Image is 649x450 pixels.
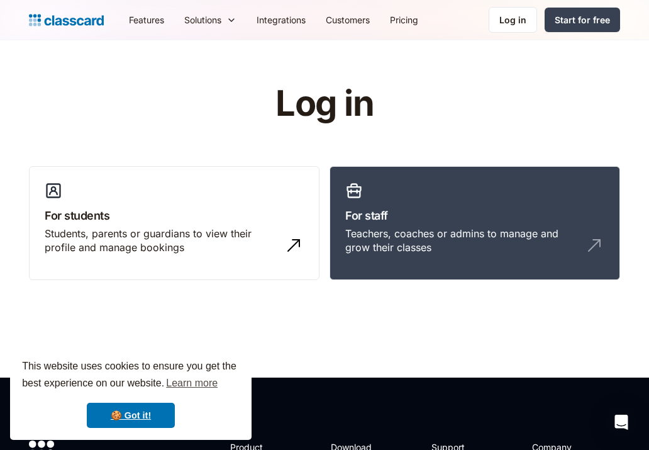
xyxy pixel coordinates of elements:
[316,6,380,34] a: Customers
[606,407,636,437] div: Open Intercom Messenger
[174,6,247,34] div: Solutions
[489,7,537,33] a: Log in
[247,6,316,34] a: Integrations
[125,84,524,123] h1: Log in
[45,207,304,224] h3: For students
[345,227,579,255] div: Teachers, coaches or admins to manage and grow their classes
[10,347,252,440] div: cookieconsent
[184,13,221,26] div: Solutions
[29,166,319,281] a: For studentsStudents, parents or guardians to view their profile and manage bookings
[380,6,428,34] a: Pricing
[499,13,526,26] div: Log in
[330,166,620,281] a: For staffTeachers, coaches or admins to manage and grow their classes
[345,207,604,224] h3: For staff
[45,227,279,255] div: Students, parents or guardians to view their profile and manage bookings
[119,6,174,34] a: Features
[29,11,104,29] a: home
[87,403,175,428] a: dismiss cookie message
[22,359,240,393] span: This website uses cookies to ensure you get the best experience on our website.
[164,374,219,393] a: learn more about cookies
[555,13,610,26] div: Start for free
[545,8,620,32] a: Start for free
